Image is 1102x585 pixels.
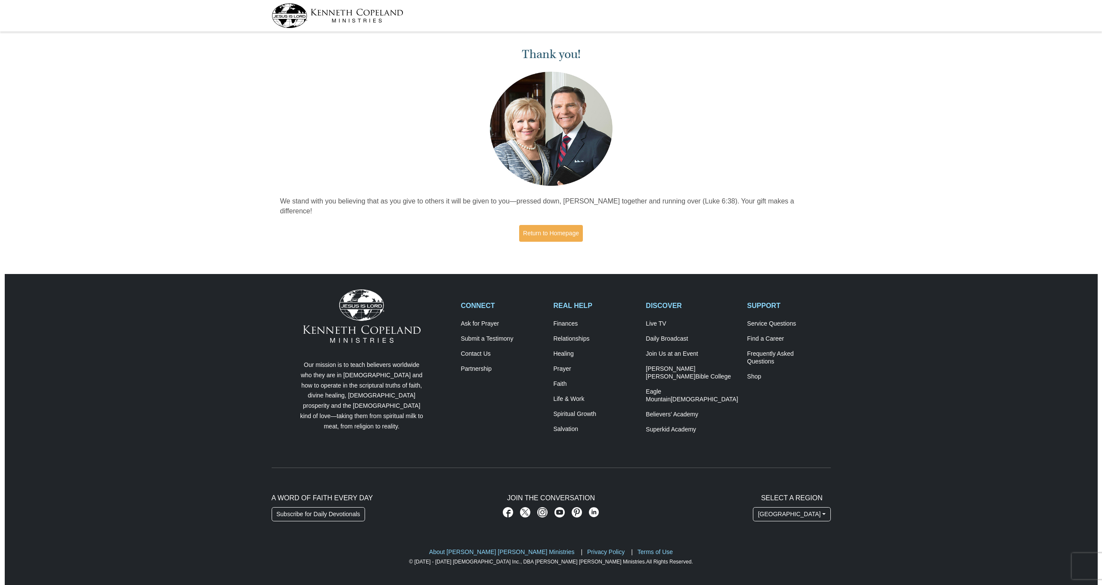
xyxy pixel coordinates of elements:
h2: REAL HELP [553,302,637,310]
a: Life & Work [553,395,637,403]
a: Subscribe for Daily Devotionals [272,507,365,522]
h2: SUPPORT [747,302,831,310]
h2: Select A Region [753,494,830,502]
a: Eagle Mountain[DEMOGRAPHIC_DATA] [646,388,738,403]
a: © [DATE] - [DATE] [409,559,451,565]
a: Prayer [553,365,637,373]
a: Submit a Testimony [461,335,545,343]
a: Return to Homepage [519,225,583,242]
span: A Word of Faith Every Day [272,494,373,502]
a: Find a Career [747,335,831,343]
h2: DISCOVER [646,302,738,310]
h2: CONNECT [461,302,545,310]
span: [DEMOGRAPHIC_DATA] [671,396,738,403]
a: [PERSON_NAME] [PERSON_NAME]Bible College [646,365,738,381]
a: About [PERSON_NAME] [PERSON_NAME] Ministries [429,548,575,555]
a: [DEMOGRAPHIC_DATA] Inc., [453,559,522,565]
a: Believers’ Academy [646,411,738,419]
img: Kenneth and Gloria [488,70,615,188]
img: Kenneth Copeland Ministries [303,289,421,343]
p: We stand with you believing that as you give to others it will be given to you—pressed down, [PER... [280,197,822,216]
a: Relationships [553,335,637,343]
a: Privacy Policy [587,548,625,555]
a: Shop [747,373,831,381]
a: Spiritual Growth [553,410,637,418]
img: kcm-header-logo.svg [272,3,403,28]
p: All Rights Reserved. [272,557,831,566]
button: [GEOGRAPHIC_DATA] [753,507,830,522]
a: Terms of Use [638,548,673,555]
a: Frequently AskedQuestions [747,350,831,366]
a: Ask for Prayer [461,320,545,328]
a: Partnership [461,365,545,373]
a: Healing [553,350,637,358]
a: Faith [553,380,637,388]
p: Our mission is to teach believers worldwide who they are in [DEMOGRAPHIC_DATA] and how to operate... [298,360,425,432]
a: Service Questions [747,320,831,328]
a: Superkid Academy [646,426,738,434]
h1: Thank you! [280,47,822,62]
a: Join Us at an Event [646,350,738,358]
a: Contact Us [461,350,545,358]
a: Salvation [553,425,637,433]
a: Finances [553,320,637,328]
a: DBA [PERSON_NAME] [PERSON_NAME] Ministries. [523,559,646,565]
span: Bible College [695,373,731,380]
h2: Join The Conversation [461,494,641,502]
a: Daily Broadcast [646,335,738,343]
a: Live TV [646,320,738,328]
